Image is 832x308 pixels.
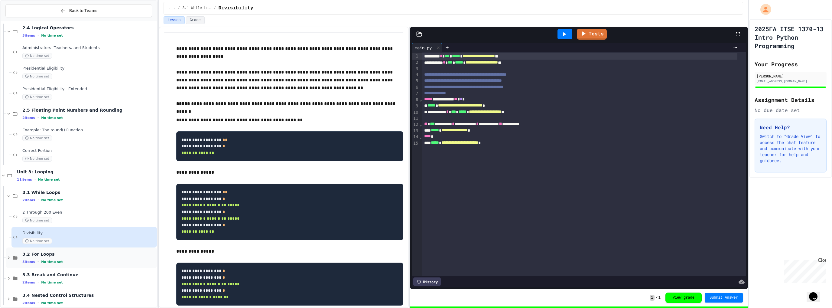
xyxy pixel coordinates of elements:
div: 5 [412,78,419,84]
div: 13 [412,128,419,134]
span: Fold line [419,122,422,127]
a: Tests [577,29,607,40]
span: No time set [41,34,63,38]
span: No time set [22,156,52,162]
span: 2 items [22,301,35,305]
div: 2 [412,60,419,66]
span: • [37,33,39,38]
span: 2.5 Floating Point Numbers and Rounding [22,107,156,113]
div: 3 [412,66,419,72]
div: My Account [754,2,773,16]
div: 11 [412,116,419,122]
span: • [37,198,39,202]
div: Chat with us now!Close [2,2,42,38]
span: Back to Teams [69,8,97,14]
span: 1 [650,295,654,301]
span: / [656,295,658,300]
iframe: chat widget [782,257,826,283]
span: No time set [41,260,63,264]
span: No time set [41,198,63,202]
span: Unit 3: Looping [17,169,156,175]
span: ... [169,6,175,11]
button: Back to Teams [5,4,152,17]
button: View grade [665,293,702,303]
div: [EMAIL_ADDRESS][DOMAIN_NAME] [756,79,825,84]
h2: Assignment Details [755,96,827,104]
div: 9 [412,103,419,110]
div: [PERSON_NAME] [756,73,825,79]
span: • [34,177,36,182]
span: / [178,6,180,11]
div: 14 [412,134,419,140]
span: 11 items [17,178,32,182]
span: 2 items [22,280,35,284]
span: 1 [658,295,661,300]
h1: 2025FA ITSE 1370-13 Intro Python Programming [755,25,827,50]
span: 2.4 Logical Operators [22,25,156,31]
button: Lesson [164,16,184,24]
div: 7 [412,90,419,97]
span: No time set [22,94,52,100]
span: Divisibility [218,5,253,12]
div: 12 [412,122,419,128]
span: 3 items [22,34,35,38]
div: main.py [412,43,442,52]
span: 5 items [22,260,35,264]
span: No time set [22,74,52,79]
span: Fold line [419,135,422,139]
span: 3.1 While Loops [182,6,211,11]
span: Presidential Eligibility [22,66,156,71]
iframe: chat widget [807,284,826,302]
span: • [37,300,39,305]
span: 3.2 For Loops [22,251,156,257]
span: Divisibility [22,231,156,236]
span: 2 items [22,198,35,202]
span: No time set [22,135,52,141]
span: No time set [22,238,52,244]
span: Submit Answer [710,295,738,300]
span: No time set [22,53,52,59]
span: No time set [41,116,63,120]
span: 3.3 Break and Continue [22,272,156,277]
span: Fold line [419,97,422,102]
span: 2 items [22,116,35,120]
span: / [214,6,216,11]
span: • [37,280,39,285]
button: Grade [186,16,205,24]
span: • [37,259,39,264]
span: Administrators, Teachers, and Students [22,45,156,51]
div: History [413,277,441,286]
div: 8 [412,97,419,103]
button: Submit Answer [705,293,743,303]
div: 6 [412,84,419,91]
span: Example: The round() Function [22,128,156,133]
span: No time set [41,301,63,305]
span: No time set [41,280,63,284]
div: 4 [412,72,419,78]
span: No time set [38,178,60,182]
span: No time set [22,218,52,223]
span: Presidential Eligibility - Extended [22,87,156,92]
span: • [37,115,39,120]
div: No due date set [755,106,827,114]
span: 3.1 While Loops [22,190,156,195]
span: 2 Through 200 Even [22,210,156,215]
div: 15 [412,140,419,147]
span: Correct Portion [22,148,156,153]
div: 1 [412,53,419,60]
h2: Your Progress [755,60,827,68]
p: Switch to "Grade View" to access the chat feature and communicate with your teacher for help and ... [760,133,821,164]
div: main.py [412,44,435,51]
div: 10 [412,110,419,116]
h3: Need Help? [760,124,821,131]
span: 3.4 Nested Control Structures [22,293,156,298]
